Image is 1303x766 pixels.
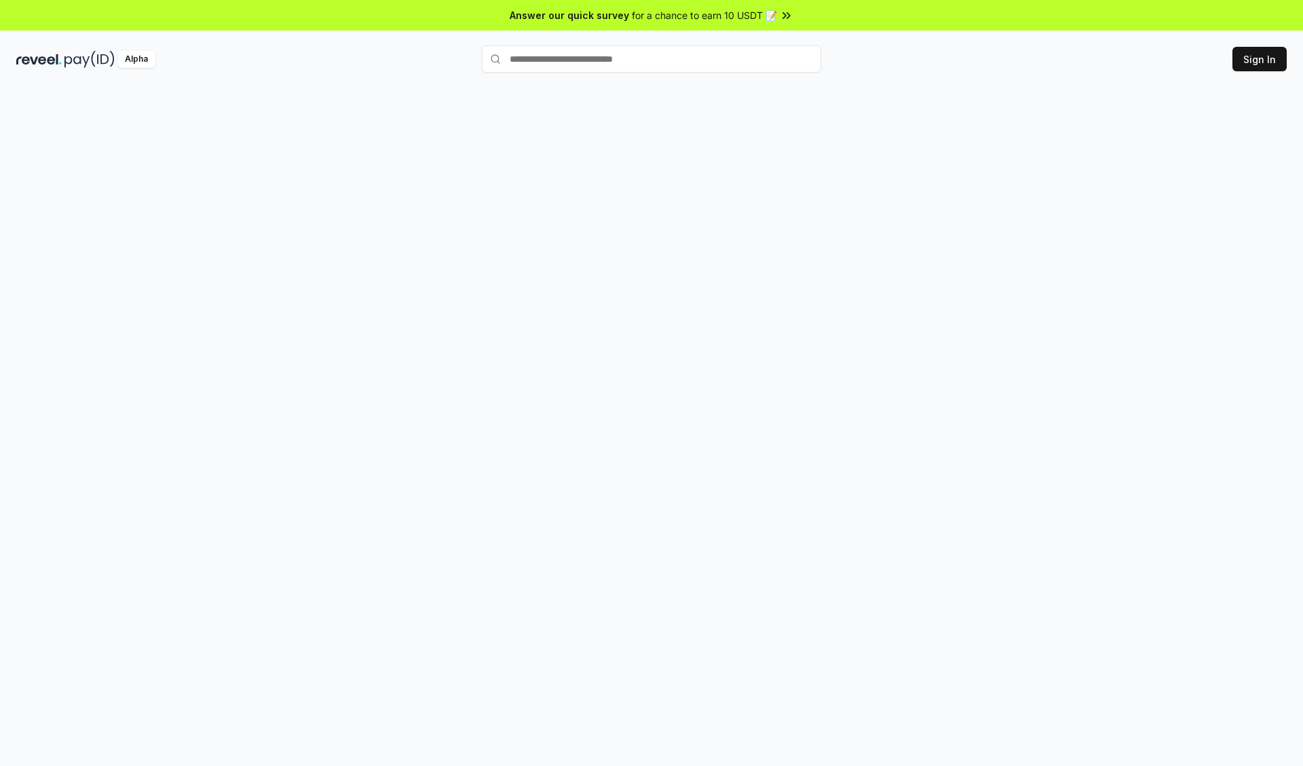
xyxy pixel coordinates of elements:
img: reveel_dark [16,51,62,68]
div: Alpha [117,51,155,68]
img: pay_id [64,51,115,68]
span: for a chance to earn 10 USDT 📝 [632,8,777,22]
span: Answer our quick survey [510,8,629,22]
button: Sign In [1232,47,1287,71]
